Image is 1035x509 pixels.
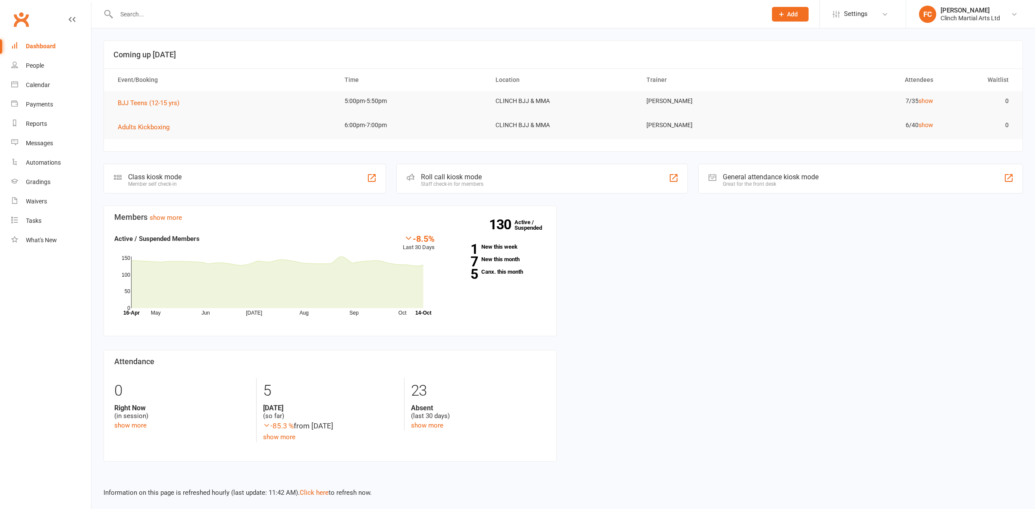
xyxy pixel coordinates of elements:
td: 6:00pm-7:00pm [337,115,488,135]
div: General attendance kiosk mode [723,173,819,181]
td: 7/35 [790,91,941,111]
a: Payments [11,95,91,114]
a: What's New [11,231,91,250]
div: What's New [26,237,57,244]
div: Waivers [26,198,47,205]
th: Trainer [639,69,790,91]
h3: Members [114,213,546,222]
strong: Absent [411,404,546,412]
td: [PERSON_NAME] [639,115,790,135]
td: [PERSON_NAME] [639,91,790,111]
td: 0 [941,115,1016,135]
div: 23 [411,378,546,404]
a: 130Active / Suspended [514,213,552,237]
div: FC [919,6,936,23]
span: Add [787,11,798,18]
div: Class kiosk mode [128,173,182,181]
button: BJJ Teens (12-15 yrs) [118,98,185,108]
div: 5 [263,378,398,404]
span: Settings [844,4,868,24]
a: 1New this week [448,244,546,250]
span: Adults Kickboxing [118,123,169,131]
div: Information on this page is refreshed hourly (last update: 11:42 AM). to refresh now. [91,475,1035,498]
div: Staff check-in for members [421,181,483,187]
a: show more [411,422,443,429]
strong: 7 [448,255,478,268]
a: Waivers [11,192,91,211]
a: Gradings [11,172,91,192]
strong: Right Now [114,404,250,412]
strong: [DATE] [263,404,398,412]
div: Last 30 Days [403,234,435,252]
a: People [11,56,91,75]
a: show [919,122,933,128]
td: CLINCH BJJ & MMA [488,115,639,135]
div: Messages [26,140,53,147]
div: (so far) [263,404,398,420]
button: Add [772,7,809,22]
strong: 1 [448,243,478,256]
a: Calendar [11,75,91,95]
td: 6/40 [790,115,941,135]
div: Dashboard [26,43,56,50]
input: Search... [114,8,761,20]
a: Automations [11,153,91,172]
div: Automations [26,159,61,166]
button: Adults Kickboxing [118,122,176,132]
div: Roll call kiosk mode [421,173,483,181]
div: Reports [26,120,47,127]
div: Payments [26,101,53,108]
div: from [DATE] [263,420,398,432]
h3: Attendance [114,357,546,366]
div: 0 [114,378,250,404]
div: -8.5% [403,234,435,243]
a: Click here [300,489,329,497]
div: (last 30 days) [411,404,546,420]
h3: Coming up [DATE] [113,50,1013,59]
a: Clubworx [10,9,32,30]
a: Dashboard [11,37,91,56]
div: Great for the front desk [723,181,819,187]
div: Gradings [26,178,50,185]
a: 5Canx. this month [448,269,546,275]
a: show [919,97,933,104]
td: 5:00pm-5:50pm [337,91,488,111]
th: Waitlist [941,69,1016,91]
div: Clinch Martial Arts Ltd [941,14,1000,22]
strong: 130 [489,218,514,231]
span: BJJ Teens (12-15 yrs) [118,99,179,107]
a: Tasks [11,211,91,231]
div: (in session) [114,404,250,420]
div: Member self check-in [128,181,182,187]
a: Reports [11,114,91,134]
strong: Active / Suspended Members [114,235,200,243]
a: show more [263,433,295,441]
span: -85.3 % [263,422,294,430]
th: Time [337,69,488,91]
div: Calendar [26,81,50,88]
a: Messages [11,134,91,153]
div: People [26,62,44,69]
th: Location [488,69,639,91]
strong: 5 [448,268,478,281]
td: 0 [941,91,1016,111]
div: [PERSON_NAME] [941,6,1000,14]
th: Attendees [790,69,941,91]
a: show more [114,422,147,429]
a: 7New this month [448,256,546,262]
div: Tasks [26,217,41,224]
a: show more [150,214,182,222]
td: CLINCH BJJ & MMA [488,91,639,111]
th: Event/Booking [110,69,337,91]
